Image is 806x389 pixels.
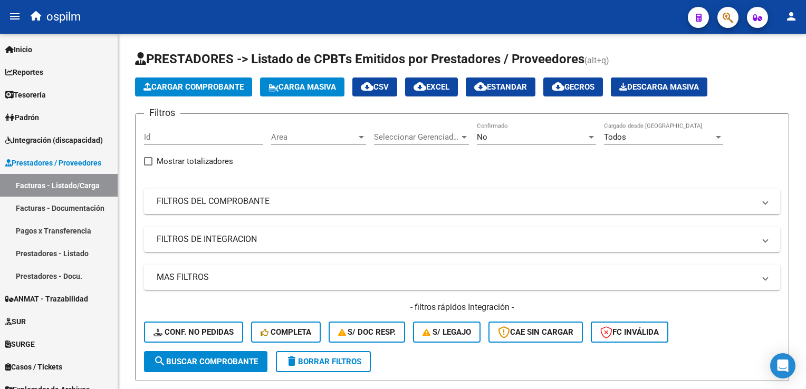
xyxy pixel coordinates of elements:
button: Carga Masiva [260,77,344,96]
span: S/ legajo [423,327,471,337]
span: Carga Masiva [268,82,336,92]
div: Open Intercom Messenger [770,353,795,378]
span: No [477,132,487,142]
mat-icon: search [153,355,166,367]
h4: - filtros rápidos Integración - [144,302,780,313]
mat-icon: cloud_download [474,80,487,93]
span: PRESTADORES -> Listado de CPBTs Emitidos por Prestadores / Proveedores [135,52,584,66]
span: Integración (discapacidad) [5,134,103,146]
button: Cargar Comprobante [135,77,252,96]
mat-panel-title: FILTROS DEL COMPROBANTE [157,196,755,207]
span: Descarga Masiva [619,82,699,92]
span: (alt+q) [584,55,609,65]
span: Borrar Filtros [285,357,361,366]
span: Buscar Comprobante [153,357,258,366]
span: Cargar Comprobante [143,82,244,92]
button: Gecros [543,77,603,96]
button: S/ legajo [413,322,481,343]
span: Gecros [552,82,594,92]
span: Tesorería [5,89,46,101]
button: Completa [251,322,321,343]
span: ANMAT - Trazabilidad [5,293,88,305]
mat-icon: delete [285,355,298,367]
mat-icon: cloud_download [361,80,373,93]
span: Mostrar totalizadores [157,155,233,168]
button: EXCEL [405,77,458,96]
span: Conf. no pedidas [153,327,234,337]
mat-expansion-panel-header: FILTROS DEL COMPROBANTE [144,189,780,214]
button: FC Inválida [591,322,668,343]
span: ospilm [46,5,81,28]
span: SURGE [5,338,35,350]
span: Padrón [5,112,39,123]
span: Seleccionar Gerenciador [374,132,459,142]
mat-icon: cloud_download [552,80,564,93]
button: Buscar Comprobante [144,351,267,372]
mat-icon: person [785,10,798,23]
span: Completa [261,327,311,337]
button: Estandar [466,77,535,96]
app-download-masive: Descarga masiva de comprobantes (adjuntos) [611,77,707,96]
span: CSV [361,82,389,92]
span: Todos [604,132,626,142]
mat-expansion-panel-header: FILTROS DE INTEGRACION [144,227,780,252]
span: SUR [5,316,26,327]
span: S/ Doc Resp. [338,327,396,337]
mat-expansion-panel-header: MAS FILTROS [144,265,780,290]
h3: Filtros [144,105,180,120]
mat-panel-title: MAS FILTROS [157,271,755,283]
button: CAE SIN CARGAR [488,322,583,343]
button: Conf. no pedidas [144,322,243,343]
mat-icon: menu [8,10,21,23]
button: S/ Doc Resp. [329,322,406,343]
span: Prestadores / Proveedores [5,157,101,169]
span: CAE SIN CARGAR [498,327,573,337]
button: Descarga Masiva [611,77,707,96]
span: Reportes [5,66,43,78]
span: Casos / Tickets [5,361,62,373]
span: Estandar [474,82,527,92]
span: Area [271,132,357,142]
mat-panel-title: FILTROS DE INTEGRACION [157,234,755,245]
mat-icon: cloud_download [414,80,426,93]
span: FC Inválida [600,327,659,337]
button: Borrar Filtros [276,351,371,372]
span: EXCEL [414,82,449,92]
span: Inicio [5,44,32,55]
button: CSV [352,77,397,96]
